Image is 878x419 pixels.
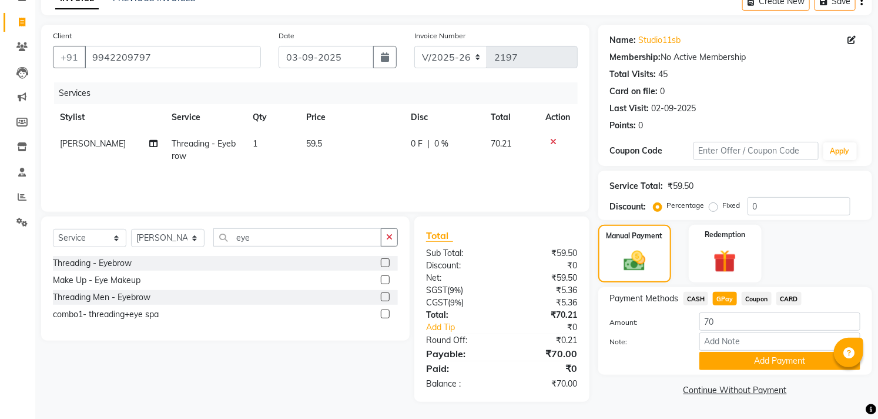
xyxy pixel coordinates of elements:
[411,138,423,150] span: 0 F
[610,51,661,64] div: Membership:
[484,104,539,131] th: Total
[246,104,300,131] th: Qty
[53,46,86,68] button: +91
[610,201,646,213] div: Discount:
[713,292,737,305] span: GPay
[417,309,502,321] div: Total:
[450,285,461,295] span: 9%
[601,384,870,397] a: Continue Without Payment
[502,260,587,272] div: ₹0
[502,309,587,321] div: ₹70.21
[776,292,802,305] span: CARD
[601,337,691,347] label: Note:
[502,361,587,375] div: ₹0
[426,230,453,242] span: Total
[699,352,860,370] button: Add Payment
[610,34,636,46] div: Name:
[417,272,502,284] div: Net:
[652,102,696,115] div: 02-09-2025
[53,291,150,304] div: Threading Men - Eyebrow
[417,378,502,390] div: Balance :
[427,138,430,150] span: |
[502,334,587,347] div: ₹0.21
[706,247,743,275] img: _gift.svg
[610,119,636,132] div: Points:
[610,292,679,305] span: Payment Methods
[610,102,649,115] div: Last Visit:
[723,200,740,211] label: Fixed
[667,200,705,211] label: Percentage
[668,180,694,192] div: ₹59.50
[54,82,587,104] div: Services
[165,104,246,131] th: Service
[60,138,126,149] span: [PERSON_NAME]
[417,247,502,260] div: Sub Total:
[502,378,587,390] div: ₹70.00
[610,68,656,81] div: Total Visits:
[53,308,159,321] div: combo1- threading+eye spa
[502,347,587,361] div: ₹70.00
[213,228,381,247] input: Search or Scan
[53,31,72,41] label: Client
[502,284,587,297] div: ₹5.36
[705,230,745,240] label: Redemption
[601,317,691,328] label: Amount:
[434,138,448,150] span: 0 %
[639,119,644,132] div: 0
[53,104,165,131] th: Stylist
[699,312,860,331] input: Amount
[516,321,587,334] div: ₹0
[610,51,860,64] div: No Active Membership
[299,104,403,131] th: Price
[253,138,257,149] span: 1
[404,104,484,131] th: Disc
[539,104,578,131] th: Action
[610,85,658,98] div: Card on file:
[617,248,652,274] img: _cash.svg
[306,138,322,149] span: 59.5
[417,321,516,334] a: Add Tip
[414,31,465,41] label: Invoice Number
[279,31,294,41] label: Date
[53,257,132,270] div: Threading - Eyebrow
[639,34,681,46] a: Studio11sb
[502,297,587,309] div: ₹5.36
[417,284,502,297] div: ( )
[53,274,140,287] div: Make Up - Eye Makeup
[661,85,665,98] div: 0
[502,272,587,284] div: ₹59.50
[610,180,663,192] div: Service Total:
[417,260,502,272] div: Discount:
[426,297,448,308] span: CGST
[610,145,693,157] div: Coupon Code
[742,292,772,305] span: Coupon
[417,297,502,309] div: ( )
[417,334,502,347] div: Round Off:
[85,46,261,68] input: Search by Name/Mobile/Email/Code
[659,68,668,81] div: 45
[417,347,502,361] div: Payable:
[693,142,819,160] input: Enter Offer / Coupon Code
[699,332,860,351] input: Add Note
[426,285,447,295] span: SGST
[172,138,236,161] span: Threading - Eyebrow
[491,138,511,149] span: 70.21
[823,142,857,160] button: Apply
[417,361,502,375] div: Paid:
[683,292,709,305] span: CASH
[502,247,587,260] div: ₹59.50
[606,231,663,241] label: Manual Payment
[450,298,461,307] span: 9%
